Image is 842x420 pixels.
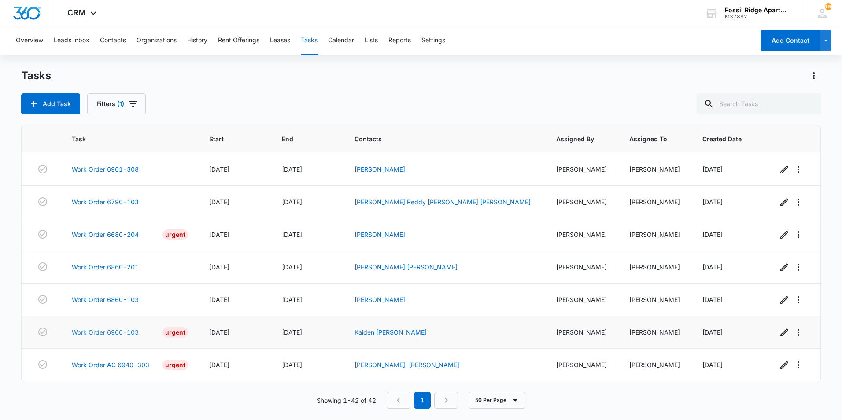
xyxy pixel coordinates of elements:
button: Reports [388,26,411,55]
a: Work Order AC 6940-303 [72,360,149,369]
span: [DATE] [282,198,302,206]
span: [DATE] [209,166,229,173]
button: Overview [16,26,43,55]
button: Leads Inbox [54,26,89,55]
button: 50 Per Page [469,392,525,409]
span: [DATE] [702,361,723,368]
a: [PERSON_NAME] [355,166,405,173]
div: [PERSON_NAME] [629,295,681,304]
div: account id [725,14,789,20]
span: (1) [117,101,124,107]
span: [DATE] [209,263,229,271]
button: Filters(1) [87,93,146,114]
div: [PERSON_NAME] [629,360,681,369]
a: Work Order 6860-201 [72,262,139,272]
span: [DATE] [702,263,723,271]
p: Showing 1-42 of 42 [317,396,376,405]
button: Calendar [328,26,354,55]
span: [DATE] [702,166,723,173]
span: [DATE] [702,231,723,238]
button: Lists [365,26,378,55]
div: [PERSON_NAME] [556,165,608,174]
span: [DATE] [209,198,229,206]
button: Settings [421,26,445,55]
span: [DATE] [282,231,302,238]
a: [PERSON_NAME], [PERSON_NAME] [355,361,459,368]
div: Urgent [162,229,188,240]
button: Actions [807,69,821,83]
div: [PERSON_NAME] [556,295,608,304]
div: account name [725,7,789,14]
span: [DATE] [282,263,302,271]
span: Start [209,134,248,144]
div: [PERSON_NAME] [556,197,608,206]
span: 166 [825,3,832,10]
span: Created Date [702,134,743,144]
div: [PERSON_NAME] [556,328,608,337]
span: [DATE] [282,361,302,368]
em: 1 [414,392,431,409]
div: Urgent [162,327,188,338]
button: Tasks [301,26,318,55]
button: Add Task [21,93,80,114]
span: Assigned To [629,134,668,144]
button: Leases [270,26,290,55]
span: [DATE] [702,296,723,303]
button: History [187,26,207,55]
a: [PERSON_NAME] [355,231,405,238]
button: Organizations [137,26,177,55]
div: [PERSON_NAME] [629,197,681,206]
a: Work Order 6790-103 [72,197,139,206]
span: CRM [67,8,86,17]
div: [PERSON_NAME] [629,165,681,174]
a: Work Order 6900-103 [72,328,139,337]
button: Add Contact [761,30,820,51]
a: Work Order 6860-103 [72,295,139,304]
div: Urgent [162,360,188,370]
span: [DATE] [209,328,229,336]
div: [PERSON_NAME] [629,262,681,272]
span: [DATE] [282,166,302,173]
span: [DATE] [282,296,302,303]
span: [DATE] [282,328,302,336]
span: [DATE] [702,328,723,336]
nav: Pagination [387,392,458,409]
input: Search Tasks [697,93,821,114]
a: [PERSON_NAME] [355,296,405,303]
div: [PERSON_NAME] [556,230,608,239]
span: Task [72,134,175,144]
a: [PERSON_NAME] [PERSON_NAME] [355,263,458,271]
div: [PERSON_NAME] [556,262,608,272]
a: Work Order 6680-204 [72,230,139,239]
span: [DATE] [209,231,229,238]
div: [PERSON_NAME] [629,230,681,239]
span: End [282,134,321,144]
button: Rent Offerings [218,26,259,55]
span: [DATE] [209,296,229,303]
a: Work Order 6901-308 [72,165,139,174]
span: [DATE] [209,361,229,368]
span: Assigned By [556,134,595,144]
a: Kaiden [PERSON_NAME] [355,328,427,336]
span: [DATE] [702,198,723,206]
a: [PERSON_NAME] Reddy [PERSON_NAME] [PERSON_NAME] [355,198,531,206]
div: [PERSON_NAME] [629,328,681,337]
h1: Tasks [21,69,51,82]
button: Contacts [100,26,126,55]
div: notifications count [825,3,832,10]
span: Contacts [355,134,522,144]
div: [PERSON_NAME] [556,360,608,369]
